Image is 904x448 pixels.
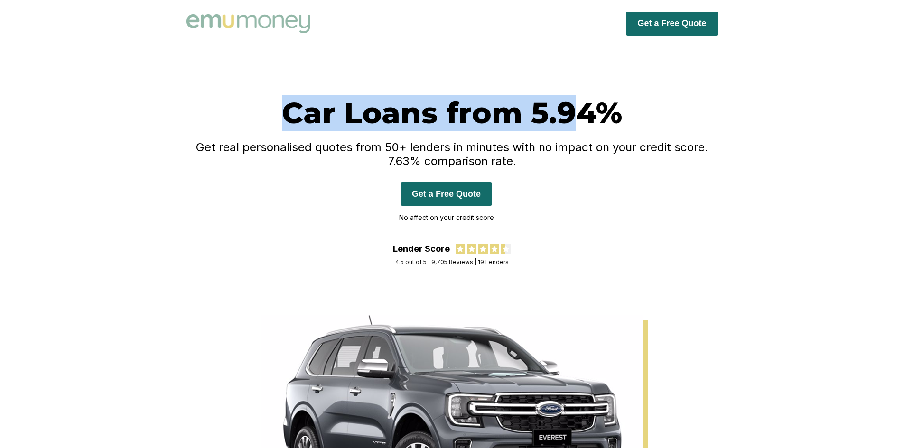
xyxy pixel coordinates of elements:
[501,244,511,254] img: review star
[395,258,509,265] div: 4.5 out of 5 | 9,705 Reviews | 19 Lenders
[626,12,718,36] button: Get a Free Quote
[399,210,494,225] p: No affect on your credit score
[401,182,492,206] button: Get a Free Quote
[401,189,492,199] a: Get a Free Quote
[456,244,465,254] img: review star
[490,244,499,254] img: review star
[186,140,718,168] h4: Get real personalised quotes from 50+ lenders in minutes with no impact on your credit score. 7.6...
[478,244,488,254] img: review star
[467,244,476,254] img: review star
[393,244,450,254] div: Lender Score
[186,14,310,33] img: Emu Money logo
[626,18,718,28] a: Get a Free Quote
[186,95,718,131] h1: Car Loans from 5.94%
